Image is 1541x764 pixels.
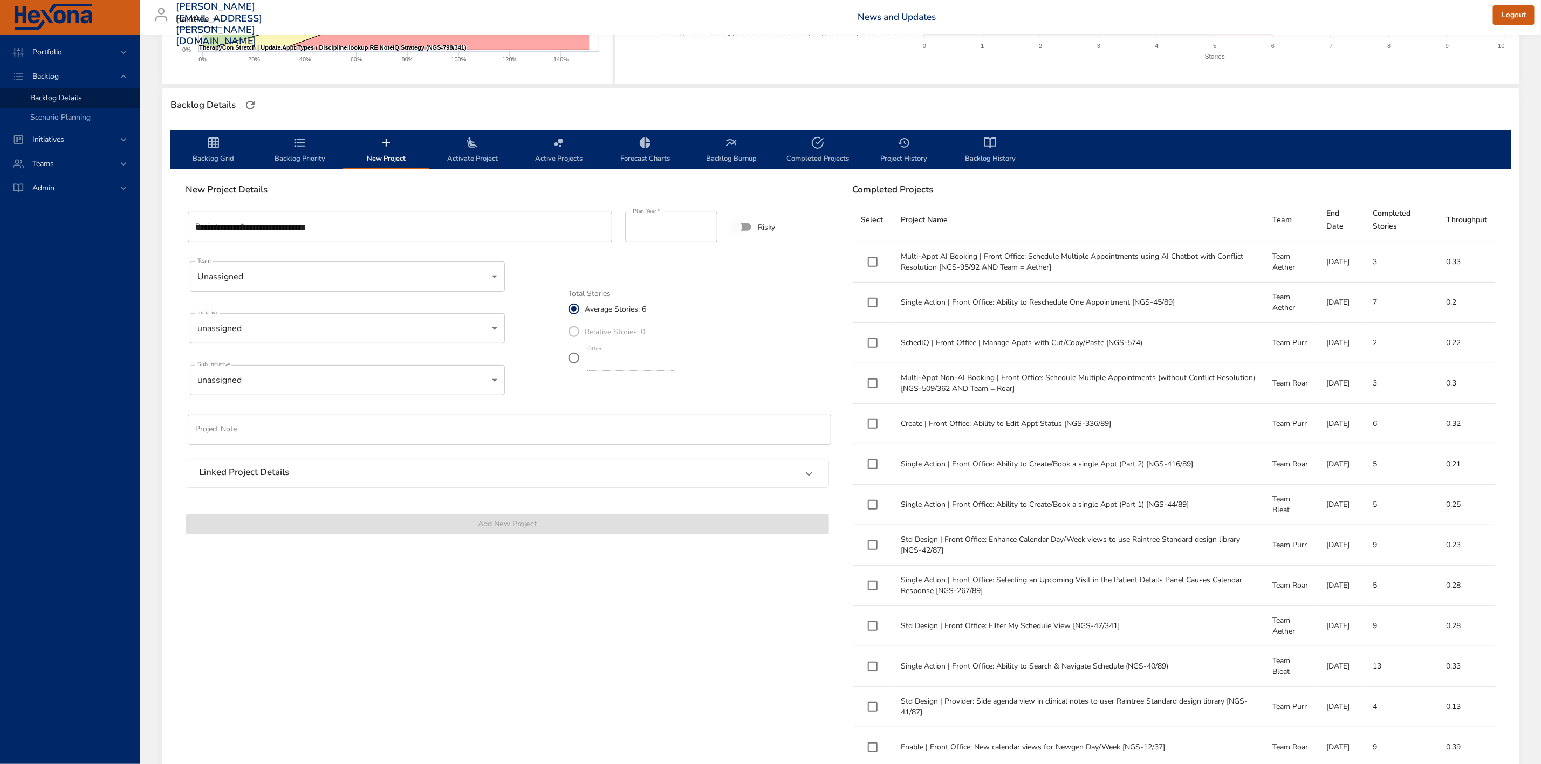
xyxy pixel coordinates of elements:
[1365,444,1437,485] td: 5
[350,136,423,165] span: New Project
[1365,485,1437,525] td: 5
[758,222,776,233] span: Risky
[351,56,362,63] text: 60%
[1318,485,1365,525] td: [DATE]
[1318,363,1365,404] td: [DATE]
[893,363,1264,404] td: Multi-Appt Non-AI Booking | Front Office: Schedule Multiple Appointments (without Conflict Resolu...
[1205,53,1225,60] text: Stories
[1318,687,1365,727] td: [DATE]
[1264,283,1318,323] td: Team Aether
[1498,43,1505,49] text: 10
[190,313,505,343] div: unassigned
[1264,363,1318,404] td: Team Roar
[695,136,768,165] span: Backlog Burnup
[170,130,1511,169] div: backlog-tab
[248,56,260,63] text: 20%
[1318,525,1365,566] td: [DATE]
[1437,646,1496,687] td: 0.33
[954,136,1027,165] span: Backlog History
[893,525,1264,566] td: Std Design | Front Office: Enhance Calendar Day/Week views to use Raintree Standard design librar...
[853,184,1496,195] h6: Completed Projects
[893,646,1264,687] td: Single Action | Front Office: Ability to Search & Navigate Schedule (NGS-40/89)
[1318,404,1365,444] td: [DATE]
[176,11,222,28] div: Raintree
[1039,43,1043,49] text: 2
[587,346,602,352] label: Other
[1318,606,1365,646] td: [DATE]
[1437,687,1496,727] td: 0.13
[1264,444,1318,485] td: Team Roar
[1264,525,1318,566] td: Team Purr
[1365,242,1437,283] td: 3
[893,198,1264,242] th: Project Name
[24,159,63,169] span: Teams
[1271,43,1275,49] text: 6
[13,4,94,31] img: Hexona
[1365,606,1437,646] td: 9
[1437,525,1496,566] td: 0.23
[24,134,73,144] span: Initiatives
[522,136,595,165] span: Active Projects
[1264,198,1318,242] th: Team
[1264,485,1318,525] td: Team Bleat
[402,56,414,63] text: 80%
[1264,404,1318,444] td: Team Purr
[1437,404,1496,444] td: 0.32
[1264,242,1318,283] td: Team Aether
[263,136,337,165] span: Backlog Priority
[1365,363,1437,404] td: 3
[893,606,1264,646] td: Std Design | Front Office: Filter My Schedule View [NGS-47/341]
[1437,323,1496,363] td: 0.22
[1365,525,1437,566] td: 9
[1264,646,1318,687] td: Team Bleat
[186,460,828,487] div: Linked Project Details
[781,136,854,165] span: Completed Projects
[242,97,258,113] button: Refresh Page
[1437,566,1496,606] td: 0.28
[502,56,517,63] text: 120%
[1318,646,1365,687] td: [DATE]
[867,136,941,165] span: Project History
[569,290,611,298] legend: Total Stories
[1318,198,1365,242] th: End Date
[30,93,82,103] span: Backlog Details
[1214,43,1217,49] text: 5
[893,323,1264,363] td: SchedIQ | Front Office | Manage Appts with Cut/Copy/Paste [NGS-574)
[1502,9,1526,22] span: Logout
[190,261,505,292] div: Unassigned
[1365,646,1437,687] td: 13
[30,112,91,122] span: Scenario Planning
[1437,606,1496,646] td: 0.28
[1437,242,1496,283] td: 0.33
[893,485,1264,525] td: Single Action | Front Office: Ability to Create/Book a single Appt (Part 1) [NGS-44/89]
[1264,606,1318,646] td: Team Aether
[177,136,250,165] span: Backlog Grid
[587,354,674,371] input: Other
[1388,43,1391,49] text: 8
[1437,363,1496,404] td: 0.3
[585,304,647,315] span: Average Stories: 6
[893,444,1264,485] td: Single Action | Front Office: Ability to Create/Book a single Appt (Part 2) [NGS-416/89]
[1318,566,1365,606] td: [DATE]
[853,198,893,242] th: Select
[24,47,71,57] span: Portfolio
[167,97,239,114] div: Backlog Details
[893,687,1264,727] td: Std Design | Provider: Side agenda view in clinical notes to user Raintree Standard design librar...
[1264,687,1318,727] td: Team Purr
[1330,43,1333,49] text: 7
[893,283,1264,323] td: Single Action | Front Office: Ability to Reschedule One Appointment [NGS-45/89]
[199,467,289,478] h6: Linked Project Details
[1318,444,1365,485] td: [DATE]
[858,11,936,23] a: News and Updates
[1365,687,1437,727] td: 4
[893,566,1264,606] td: Single Action | Front Office: Selecting an Upcoming Visit in the Patient Details Panel Causes Cal...
[1437,485,1496,525] td: 0.25
[553,56,569,63] text: 140%
[1446,43,1449,49] text: 9
[893,404,1264,444] td: Create | Front Office: Ability to Edit Appt Status [NGS-336/89]
[190,365,505,395] div: unassigned
[923,43,926,49] text: 0
[24,71,67,81] span: Backlog
[1365,404,1437,444] td: 6
[893,242,1264,283] td: Multi-Appt AI Booking | Front Office: Schedule Multiple Appointments using AI Chatbot with Confli...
